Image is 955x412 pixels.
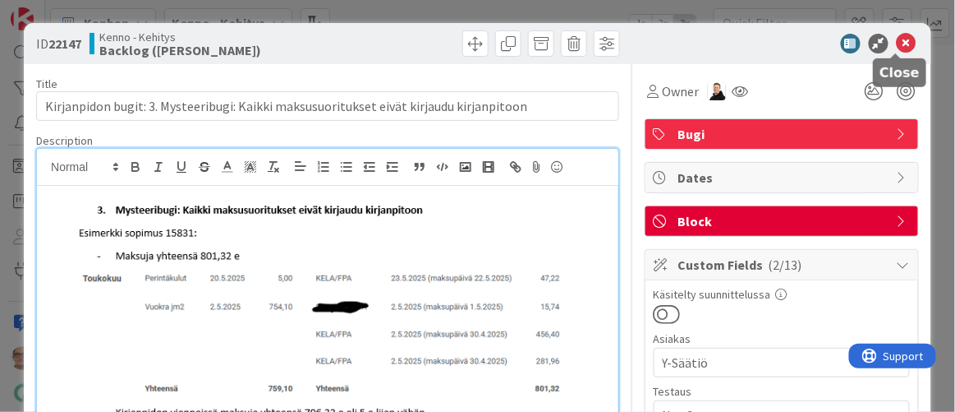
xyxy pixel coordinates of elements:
img: AN [708,82,726,100]
label: Title [36,76,57,91]
span: Support [34,2,75,22]
span: Description [36,133,93,148]
span: Kenno - Kehitys [99,30,261,44]
span: Y-Säätiö [663,353,881,373]
b: 22147 [48,35,81,52]
span: ( 2/13 ) [769,257,802,273]
span: ID [36,34,81,53]
div: Testaus [654,386,910,397]
div: Asiakas [654,333,910,345]
b: Backlog ([PERSON_NAME]) [99,44,261,57]
div: Käsitelty suunnittelussa [654,289,910,300]
span: Owner [663,81,700,101]
span: Custom Fields [678,255,888,275]
span: Block [678,211,888,231]
input: type card name here... [36,91,619,121]
h5: Close [879,65,920,81]
span: Bugi [678,124,888,144]
span: Dates [678,168,888,187]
